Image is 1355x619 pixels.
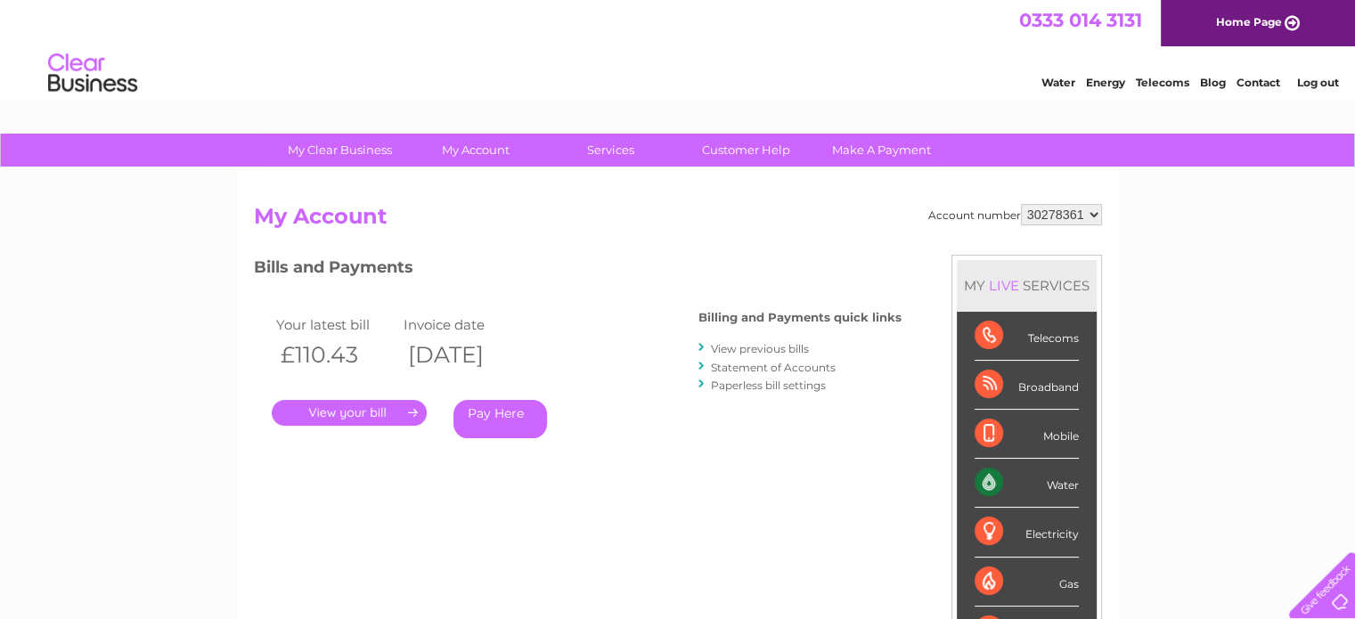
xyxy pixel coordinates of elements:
a: Pay Here [453,400,547,438]
td: Invoice date [399,313,527,337]
a: Services [537,134,684,167]
a: Energy [1086,76,1125,89]
a: 0333 014 3131 [1019,9,1142,31]
div: Water [975,459,1079,508]
a: My Clear Business [266,134,413,167]
div: Mobile [975,410,1079,459]
a: Paperless bill settings [711,379,826,392]
h3: Bills and Payments [254,255,902,286]
a: Blog [1200,76,1226,89]
th: £110.43 [272,337,400,373]
a: Customer Help [673,134,820,167]
div: Gas [975,558,1079,607]
a: . [272,400,427,426]
a: Log out [1296,76,1338,89]
div: Account number [928,204,1102,225]
h4: Billing and Payments quick links [698,311,902,324]
th: [DATE] [399,337,527,373]
div: Broadband [975,361,1079,410]
img: logo.png [47,46,138,101]
a: Statement of Accounts [711,361,836,374]
div: MY SERVICES [957,260,1097,311]
a: View previous bills [711,342,809,355]
a: My Account [402,134,549,167]
a: Water [1041,76,1075,89]
div: LIVE [985,277,1023,294]
a: Contact [1237,76,1280,89]
div: Clear Business is a trading name of Verastar Limited (registered in [GEOGRAPHIC_DATA] No. 3667643... [257,10,1099,86]
a: Make A Payment [808,134,955,167]
td: Your latest bill [272,313,400,337]
a: Telecoms [1136,76,1189,89]
h2: My Account [254,204,1102,238]
div: Telecoms [975,312,1079,361]
div: Electricity [975,508,1079,557]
